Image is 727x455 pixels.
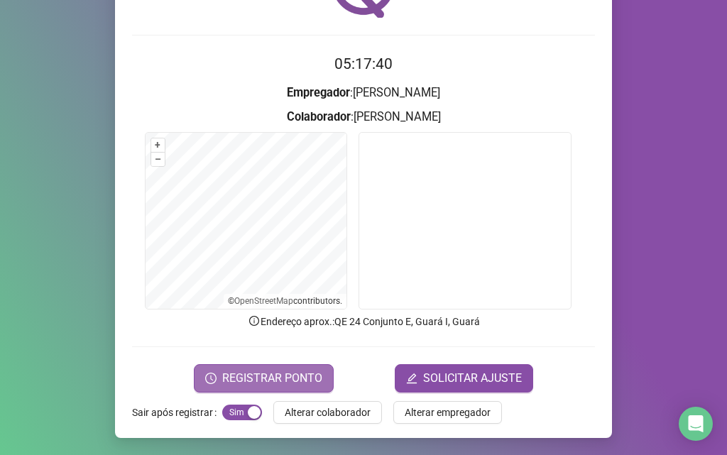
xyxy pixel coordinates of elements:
[132,314,595,329] p: Endereço aprox. : QE 24 Conjunto E, Guará I, Guará
[205,373,217,384] span: clock-circle
[132,108,595,126] h3: : [PERSON_NAME]
[334,55,393,72] time: 05:17:40
[287,86,350,99] strong: Empregador
[679,407,713,441] div: Open Intercom Messenger
[285,405,371,420] span: Alterar colaborador
[248,314,261,327] span: info-circle
[273,401,382,424] button: Alterar colaborador
[222,370,322,387] span: REGISTRAR PONTO
[132,84,595,102] h3: : [PERSON_NAME]
[194,364,334,393] button: REGISTRAR PONTO
[395,364,533,393] button: editSOLICITAR AJUSTE
[151,153,165,166] button: –
[228,296,342,306] li: © contributors.
[405,405,491,420] span: Alterar empregador
[132,401,222,424] label: Sair após registrar
[234,296,293,306] a: OpenStreetMap
[423,370,522,387] span: SOLICITAR AJUSTE
[393,401,502,424] button: Alterar empregador
[151,138,165,152] button: +
[287,110,351,124] strong: Colaborador
[406,373,417,384] span: edit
